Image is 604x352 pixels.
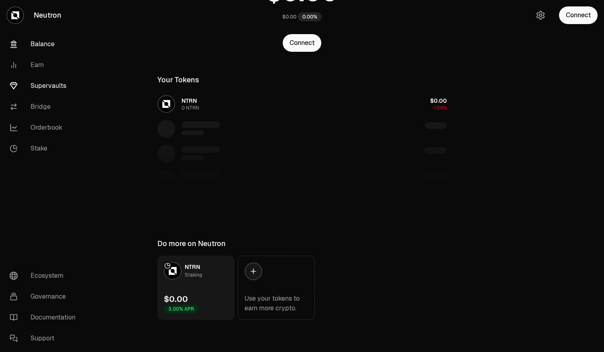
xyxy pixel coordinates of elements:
[3,265,87,286] a: Ecosystem
[3,117,87,138] a: Orderbook
[3,34,87,55] a: Balance
[3,75,87,96] a: Supervaults
[164,293,188,305] div: $0.00
[185,263,200,271] span: NTRN
[165,263,181,279] img: NTRN Logo
[164,305,198,313] div: 3.00% APR
[3,328,87,349] a: Support
[282,14,296,20] div: $0.00
[3,96,87,117] a: Bridge
[3,55,87,75] a: Earn
[157,74,199,85] div: Your Tokens
[245,294,308,313] div: Use your tokens to earn more crypto.
[157,256,235,320] a: NTRN LogoNTRNStaking$0.003.00% APR
[157,238,226,249] div: Do more on Neutron
[238,256,315,320] a: Use your tokens to earn more crypto.
[3,307,87,328] a: Documentation
[3,138,87,159] a: Stake
[283,34,321,52] button: Connect
[3,286,87,307] a: Governance
[185,271,202,279] div: Staking
[559,6,598,24] button: Connect
[298,12,322,21] div: 0.00%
